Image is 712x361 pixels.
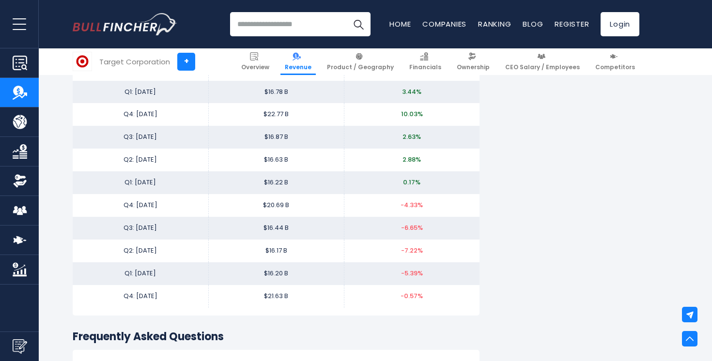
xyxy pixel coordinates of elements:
[73,194,208,217] td: Q4: [DATE]
[208,194,344,217] td: $20.69 B
[401,291,423,301] span: -0.57%
[73,285,208,308] td: Q4: [DATE]
[73,81,208,104] td: Q1: [DATE]
[280,48,316,75] a: Revenue
[501,48,584,75] a: CEO Salary / Employees
[237,48,274,75] a: Overview
[401,246,423,255] span: -7.22%
[208,217,344,240] td: $16.44 B
[208,240,344,262] td: $16.17 B
[73,262,208,285] td: Q1: [DATE]
[208,103,344,126] td: $22.77 B
[99,56,170,67] div: Target Corporation
[401,200,423,210] span: -4.33%
[73,103,208,126] td: Q4: [DATE]
[401,109,423,119] span: 10.03%
[402,87,421,96] span: 3.44%
[601,12,639,36] a: Login
[555,19,589,29] a: Register
[208,262,344,285] td: $16.20 B
[208,171,344,194] td: $16.22 B
[208,81,344,104] td: $16.78 B
[523,19,543,29] a: Blog
[208,126,344,149] td: $16.87 B
[401,223,423,232] span: -6.65%
[73,240,208,262] td: Q2: [DATE]
[73,171,208,194] td: Q1: [DATE]
[73,13,177,35] img: Bullfincher logo
[73,126,208,149] td: Q3: [DATE]
[402,132,421,141] span: 2.63%
[457,63,490,71] span: Ownership
[73,217,208,240] td: Q3: [DATE]
[73,330,480,344] h3: Frequently Asked Questions
[452,48,494,75] a: Ownership
[505,63,580,71] span: CEO Salary / Employees
[478,19,511,29] a: Ranking
[208,149,344,171] td: $16.63 B
[346,12,371,36] button: Search
[285,63,311,71] span: Revenue
[595,63,635,71] span: Competitors
[208,285,344,308] td: $21.63 B
[177,53,195,71] a: +
[241,63,269,71] span: Overview
[73,52,92,71] img: TGT logo
[403,178,420,187] span: 0.17%
[591,48,639,75] a: Competitors
[73,149,208,171] td: Q2: [DATE]
[401,269,423,278] span: -5.39%
[327,63,394,71] span: Product / Geography
[13,174,27,188] img: Ownership
[422,19,466,29] a: Companies
[402,155,421,164] span: 2.88%
[73,13,177,35] a: Go to homepage
[405,48,446,75] a: Financials
[389,19,411,29] a: Home
[409,63,441,71] span: Financials
[323,48,398,75] a: Product / Geography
